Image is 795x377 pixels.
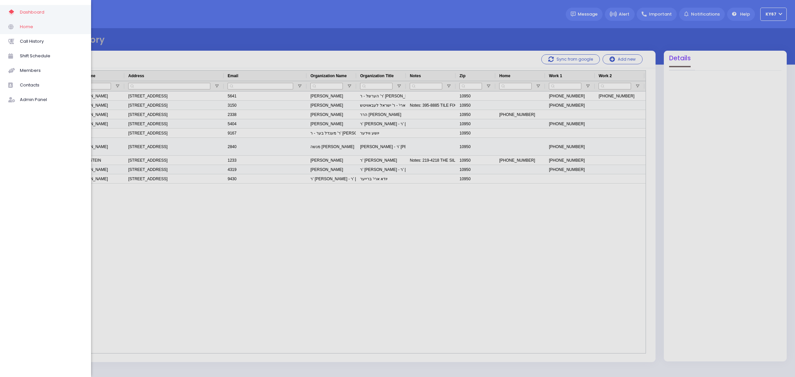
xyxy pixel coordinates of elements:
[20,8,83,17] span: Dashboard
[20,66,83,75] span: Members
[20,95,83,104] span: Admin Panel
[20,52,83,60] span: Shift Schedule
[20,37,83,46] span: Call History
[20,81,83,89] span: Contacts
[20,23,83,31] span: Home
